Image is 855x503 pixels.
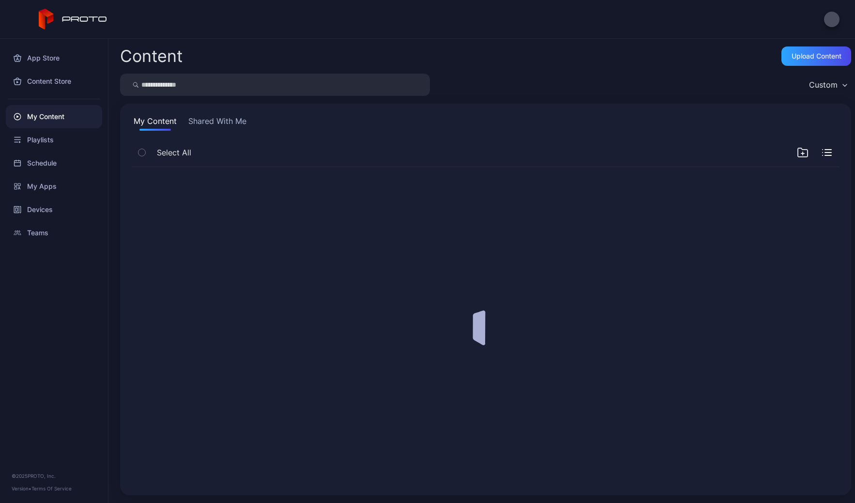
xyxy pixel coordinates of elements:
[120,48,183,64] div: Content
[6,46,102,70] a: App Store
[781,46,851,66] button: Upload Content
[12,472,96,480] div: © 2025 PROTO, Inc.
[6,221,102,244] a: Teams
[157,147,191,158] span: Select All
[132,115,179,131] button: My Content
[792,52,841,60] div: Upload Content
[31,486,72,491] a: Terms Of Service
[6,198,102,221] a: Devices
[6,128,102,152] a: Playlists
[12,486,31,491] span: Version •
[6,105,102,128] a: My Content
[186,115,248,131] button: Shared With Me
[809,80,838,90] div: Custom
[804,74,851,96] button: Custom
[6,152,102,175] a: Schedule
[6,175,102,198] a: My Apps
[6,70,102,93] a: Content Store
